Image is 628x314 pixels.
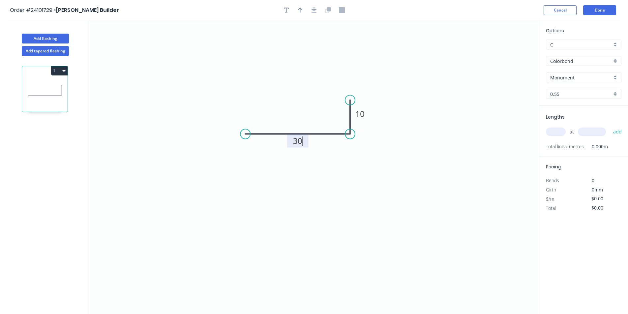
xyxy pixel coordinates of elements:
span: $/m [546,196,554,202]
span: 0 [592,177,594,184]
span: Pricing [546,163,561,170]
span: Total lineal metres [546,142,584,151]
button: Cancel [544,5,577,15]
button: Done [583,5,616,15]
input: Thickness [550,91,612,98]
button: add [610,126,625,137]
input: Price level [550,41,612,48]
span: 0mm [592,186,603,193]
input: Colour [550,74,612,81]
span: 0.000m [584,142,608,151]
tspan: 10 [355,108,365,119]
span: Girth [546,186,556,193]
svg: 0 [89,20,539,314]
span: Order #24101729 > [10,6,56,14]
button: 1 [51,66,68,75]
span: Options [546,27,564,34]
span: Total [546,205,556,211]
span: [PERSON_NAME] Builder [56,6,119,14]
tspan: 30 [293,135,302,146]
input: Material [550,58,612,65]
span: Bends [546,177,559,184]
button: Add flashing [22,34,69,43]
span: Lengths [546,114,565,120]
span: at [570,127,574,136]
button: Add tapered flashing [22,46,69,56]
